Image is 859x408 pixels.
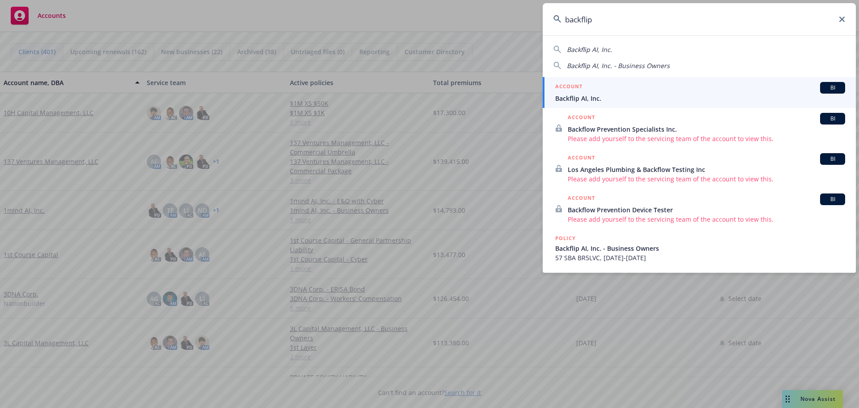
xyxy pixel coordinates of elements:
a: ACCOUNTBIBackflip AI, Inc. [543,77,856,108]
span: BI [824,84,842,92]
span: Backflip AI, Inc. [555,94,845,103]
span: 57 SBA BR5LVC, [DATE]-[DATE] [555,253,845,262]
span: Backflip AI, Inc. - Business Owners [555,244,845,253]
h5: ACCOUNT [555,82,583,93]
h5: POLICY [555,234,576,243]
a: ACCOUNTBIBackflow Prevention Device TesterPlease add yourself to the servicing team of the accoun... [543,189,856,229]
span: Backflow Prevention Device Tester [568,205,845,215]
h5: ACCOUNT [568,193,595,204]
h5: ACCOUNT [568,153,595,164]
span: Backflip AI, Inc. [567,45,612,54]
a: POLICYBackflip AI, Inc. - Business Owners57 SBA BR5LVC, [DATE]-[DATE] [543,229,856,267]
span: BI [824,155,842,163]
span: BI [824,195,842,203]
a: ACCOUNTBILos Angeles Plumbing & Backflow Testing IncPlease add yourself to the servicing team of ... [543,148,856,189]
span: BI [824,115,842,123]
span: Los Angeles Plumbing & Backflow Testing Inc [568,165,845,174]
span: Please add yourself to the servicing team of the account to view this. [568,215,845,224]
span: Please add yourself to the servicing team of the account to view this. [568,134,845,143]
input: Search... [543,3,856,35]
a: ACCOUNTBIBackflow Prevention Specialists Inc.Please add yourself to the servicing team of the acc... [543,108,856,148]
span: Backflip AI, Inc. - Business Owners [567,61,670,70]
span: Backflow Prevention Specialists Inc. [568,125,845,134]
span: Please add yourself to the servicing team of the account to view this. [568,174,845,184]
h5: ACCOUNT [568,113,595,124]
